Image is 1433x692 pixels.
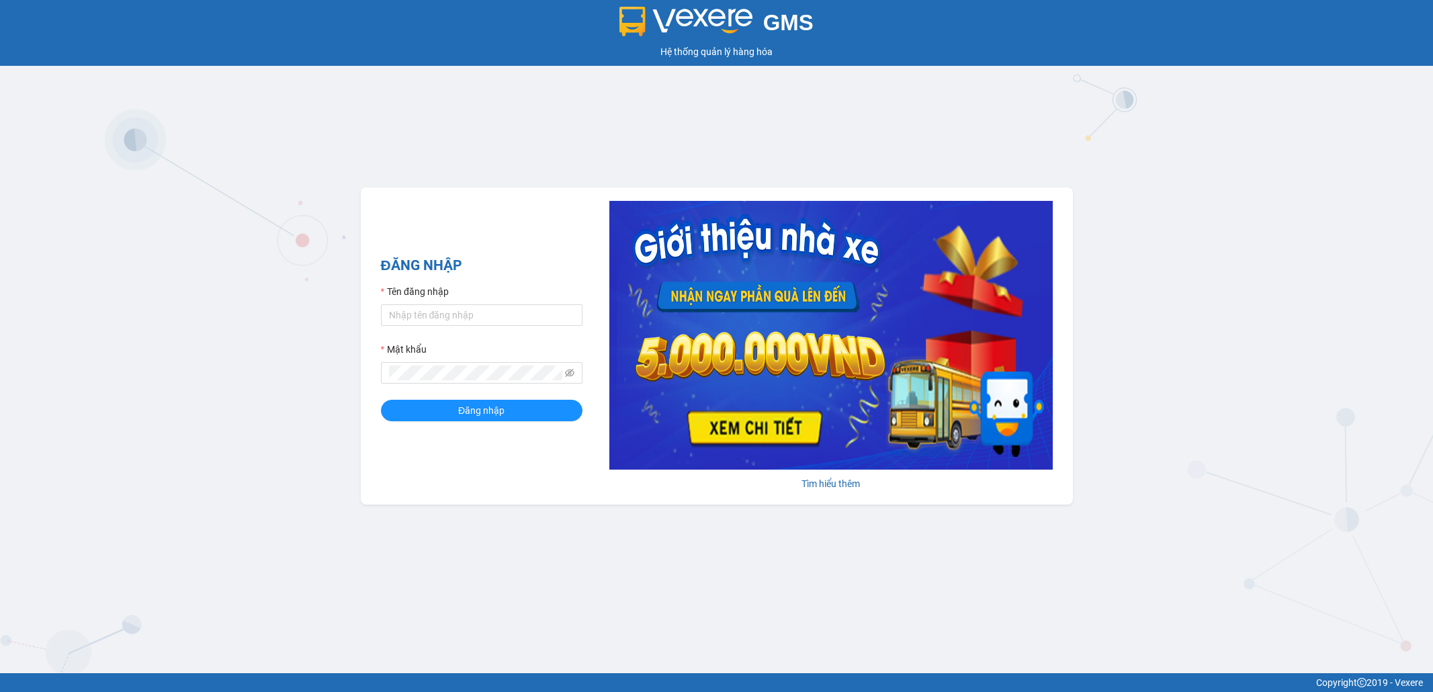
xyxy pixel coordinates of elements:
[3,44,1430,59] div: Hệ thống quản lý hàng hóa
[381,342,427,357] label: Mật khẩu
[381,400,582,421] button: Đăng nhập
[763,10,814,35] span: GMS
[619,7,752,36] img: logo 2
[389,365,562,380] input: Mật khẩu
[458,403,505,418] span: Đăng nhập
[609,201,1053,470] img: banner-0
[565,368,574,378] span: eye-invisible
[1357,678,1366,687] span: copyright
[619,20,814,31] a: GMS
[381,255,582,277] h2: ĐĂNG NHẬP
[10,675,1423,690] div: Copyright 2019 - Vexere
[381,304,582,326] input: Tên đăng nhập
[609,476,1053,491] div: Tìm hiểu thêm
[381,284,449,299] label: Tên đăng nhập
